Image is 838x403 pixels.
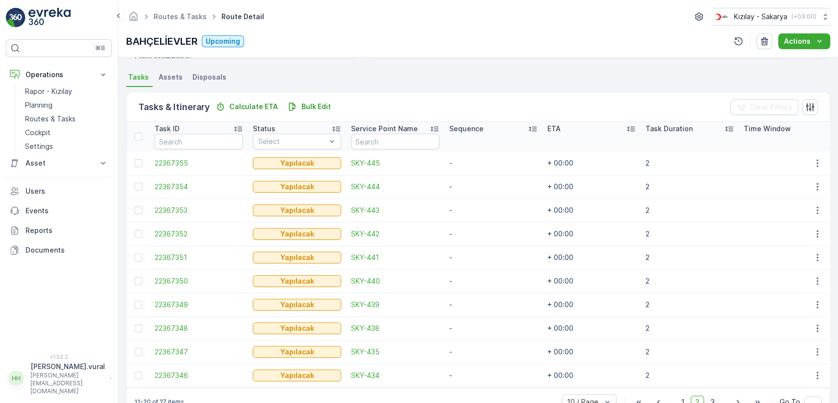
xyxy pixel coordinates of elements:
p: ( +03:00 ) [791,13,816,21]
span: Route Detail [219,12,266,22]
td: + 00:00 [542,151,641,175]
p: Upcoming [206,36,240,46]
a: SKY-439 [351,300,439,310]
a: 22367350 [155,276,243,286]
span: Disposals [192,72,226,82]
button: Yapılacak [253,204,341,216]
a: SKY-440 [351,276,439,286]
span: Assets [159,72,183,82]
a: Rapor - Kızılay [21,85,112,98]
td: - [444,293,542,317]
td: - [444,199,542,222]
p: Users [26,186,108,196]
td: - [444,340,542,364]
p: Yapılacak [280,229,314,239]
p: 2 [646,205,734,215]
td: - [444,317,542,340]
p: Tasks & Itinerary [138,100,210,114]
button: Yapılacak [253,322,341,334]
div: Toggle Row Selected [135,277,142,285]
a: 22367347 [155,347,243,357]
button: Yapılacak [253,299,341,311]
button: Asset [6,153,112,173]
div: Toggle Row Selected [135,301,142,309]
td: - [444,246,542,269]
a: 22367353 [155,205,243,215]
div: HH [8,371,24,386]
p: Bulk Edit [301,102,331,112]
a: SKY-444 [351,182,439,192]
p: Settings [25,142,53,151]
a: SKY-441 [351,253,439,262]
a: 22367354 [155,182,243,192]
button: Kızılay - Sakarya(+03:00) [713,8,830,26]
a: Users [6,181,112,201]
td: - [444,175,542,199]
td: + 00:00 [542,246,641,269]
p: Calculate ETA [229,102,278,112]
button: Yapılacak [253,228,341,240]
p: Service Point Name [351,124,418,134]
p: Asset [26,158,92,168]
button: Yapılacak [253,275,341,287]
a: Routes & Tasks [21,112,112,126]
p: [PERSON_NAME][EMAIL_ADDRESS][DOMAIN_NAME] [30,372,105,395]
div: Toggle Row Selected [135,230,142,238]
img: k%C4%B1z%C4%B1lay_DTAvauz.png [713,11,730,22]
a: 22367351 [155,253,243,262]
p: 2 [646,158,734,168]
a: 22367355 [155,158,243,168]
td: - [444,269,542,293]
button: Yapılacak [253,252,341,263]
input: Search [351,134,439,149]
span: SKY-438 [351,323,439,333]
div: Toggle Row Selected [135,183,142,191]
p: Actions [784,36,811,46]
div: Toggle Row Selected [135,206,142,214]
button: Calculate ETA [212,101,282,113]
p: Sequence [449,124,484,134]
td: + 00:00 [542,317,641,340]
div: Toggle Row Selected [135,324,142,332]
div: Toggle Row Selected [135,348,142,356]
p: Status [253,124,275,134]
td: + 00:00 [542,199,641,222]
p: Yapılacak [280,158,314,168]
p: 2 [646,323,734,333]
p: BAHÇELİEVLER [126,34,198,49]
td: - [444,364,542,387]
a: SKY-434 [351,371,439,380]
p: Cockpit [25,128,51,138]
td: + 00:00 [542,175,641,199]
p: Yapılacak [280,323,314,333]
button: Actions [778,33,830,49]
p: Operations [26,70,92,80]
input: Search [155,134,243,149]
p: Rapor - Kızılay [25,86,72,96]
td: - [444,151,542,175]
span: 22367348 [155,323,243,333]
a: 22367346 [155,371,243,380]
a: 22367352 [155,229,243,239]
button: Yapılacak [253,181,341,193]
a: Planning [21,98,112,112]
td: + 00:00 [542,364,641,387]
button: HH[PERSON_NAME].vural[PERSON_NAME][EMAIL_ADDRESS][DOMAIN_NAME] [6,362,112,395]
p: 2 [646,229,734,239]
span: SKY-435 [351,347,439,357]
a: Events [6,201,112,221]
p: Yapılacak [280,300,314,310]
p: Kızılay - Sakarya [734,12,787,22]
a: SKY-443 [351,205,439,215]
img: logo [6,8,26,28]
td: + 00:00 [542,340,641,364]
a: SKY-442 [351,229,439,239]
